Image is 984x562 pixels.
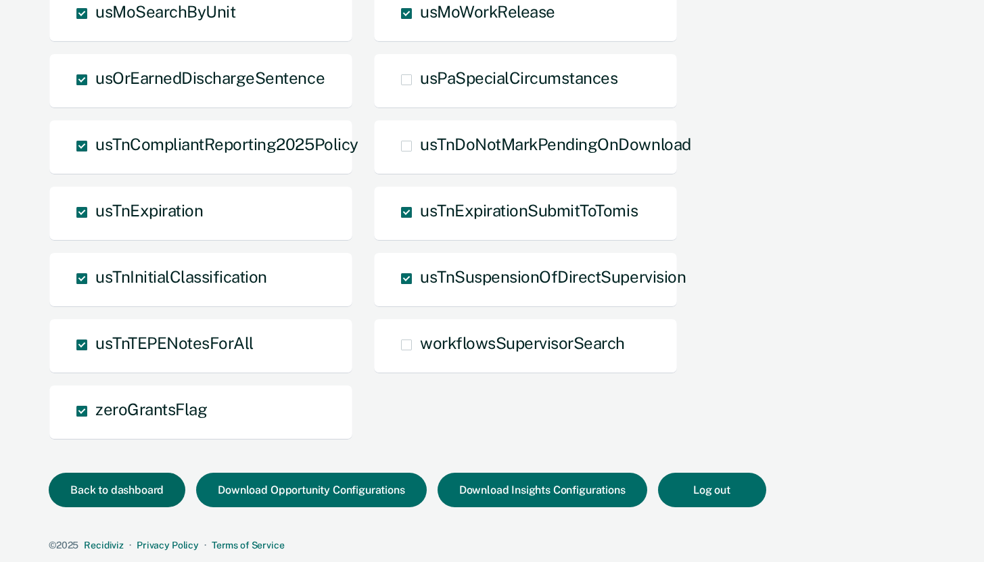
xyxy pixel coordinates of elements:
[49,540,78,551] span: © 2025
[95,2,235,21] span: usMoSearchByUnit
[95,400,207,419] span: zeroGrantsFlag
[49,473,185,507] button: Back to dashboard
[420,333,625,352] span: workflowsSupervisorSearch
[95,201,203,220] span: usTnExpiration
[49,540,930,551] div: · ·
[420,2,555,21] span: usMoWorkRelease
[212,540,285,551] a: Terms of Service
[49,485,196,496] a: Back to dashboard
[84,540,124,551] a: Recidiviz
[420,201,638,220] span: usTnExpirationSubmitToTomis
[438,473,647,507] button: Download Insights Configurations
[95,267,267,286] span: usTnInitialClassification
[95,135,358,154] span: usTnCompliantReporting2025Policy
[420,267,686,286] span: usTnSuspensionOfDirectSupervision
[420,135,691,154] span: usTnDoNotMarkPendingOnDownload
[420,68,617,87] span: usPaSpecialCircumstances
[95,333,254,352] span: usTnTEPENotesForAll
[196,473,426,507] button: Download Opportunity Configurations
[658,473,766,507] button: Log out
[137,540,199,551] a: Privacy Policy
[95,68,325,87] span: usOrEarnedDischargeSentence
